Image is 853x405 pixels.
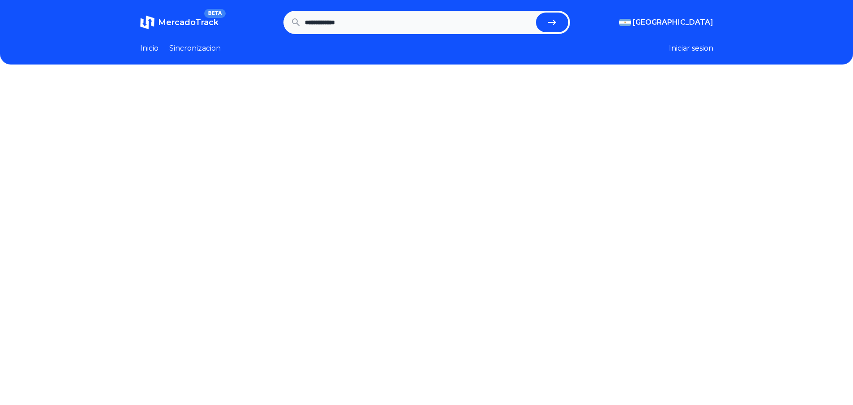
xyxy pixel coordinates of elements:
a: Sincronizacion [169,43,221,54]
img: MercadoTrack [140,15,154,30]
span: BETA [204,9,225,18]
span: [GEOGRAPHIC_DATA] [633,17,713,28]
span: MercadoTrack [158,17,219,27]
a: MercadoTrackBETA [140,15,219,30]
a: Inicio [140,43,159,54]
button: Iniciar sesion [669,43,713,54]
button: [GEOGRAPHIC_DATA] [619,17,713,28]
img: Argentina [619,19,631,26]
